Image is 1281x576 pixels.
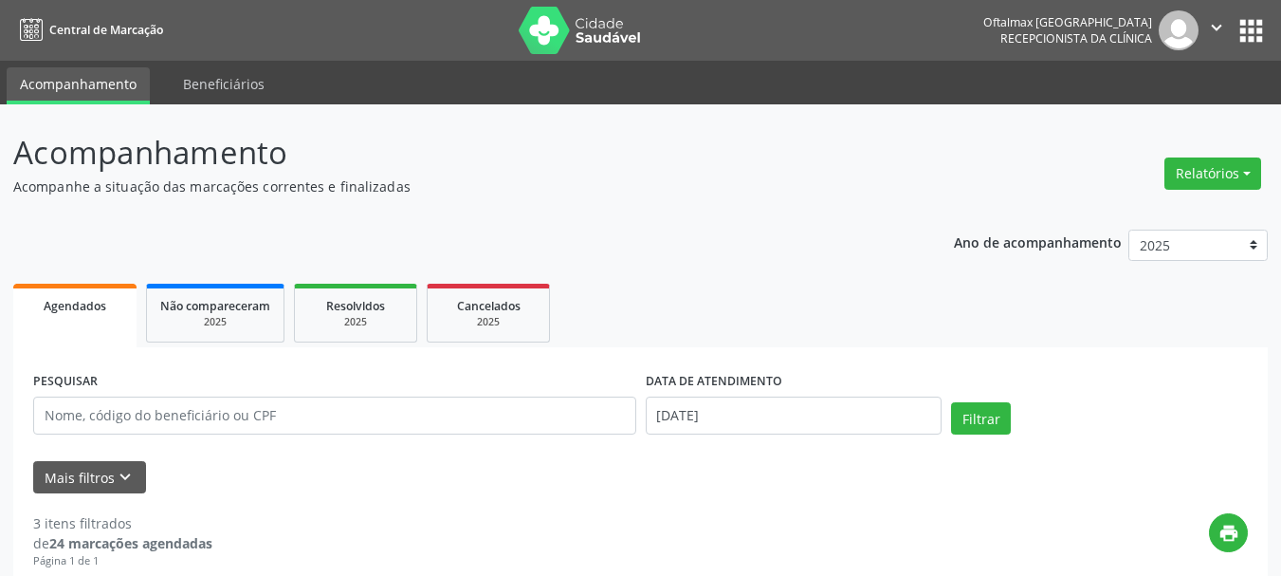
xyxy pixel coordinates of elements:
p: Acompanhe a situação das marcações correntes e finalizadas [13,177,891,196]
div: Oftalmax [GEOGRAPHIC_DATA] [983,14,1152,30]
a: Beneficiários [170,67,278,101]
button: apps [1235,14,1268,47]
a: Acompanhamento [7,67,150,104]
div: 2025 [308,315,403,329]
input: Selecione um intervalo [646,397,942,435]
button: Filtrar [951,402,1011,435]
strong: 24 marcações agendadas [49,534,212,552]
p: Acompanhamento [13,129,891,177]
label: PESQUISAR [33,367,98,397]
button: Mais filtroskeyboard_arrow_down [33,461,146,494]
span: Não compareceram [160,298,270,314]
i: print [1218,523,1239,544]
div: 2025 [160,315,270,329]
input: Nome, código do beneficiário ou CPF [33,397,636,435]
div: Página 1 de 1 [33,553,212,569]
img: img [1159,10,1199,50]
span: Central de Marcação [49,22,163,38]
div: 3 itens filtrados [33,513,212,533]
span: Agendados [44,298,106,314]
div: de [33,533,212,553]
i:  [1206,17,1227,38]
span: Recepcionista da clínica [1000,30,1152,46]
i: keyboard_arrow_down [115,467,136,488]
span: Cancelados [457,298,521,314]
button:  [1199,10,1235,50]
div: 2025 [441,315,536,329]
button: print [1209,513,1248,552]
span: Resolvidos [326,298,385,314]
label: DATA DE ATENDIMENTO [646,367,782,397]
p: Ano de acompanhamento [954,230,1122,253]
button: Relatórios [1164,158,1261,190]
a: Central de Marcação [13,14,163,46]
